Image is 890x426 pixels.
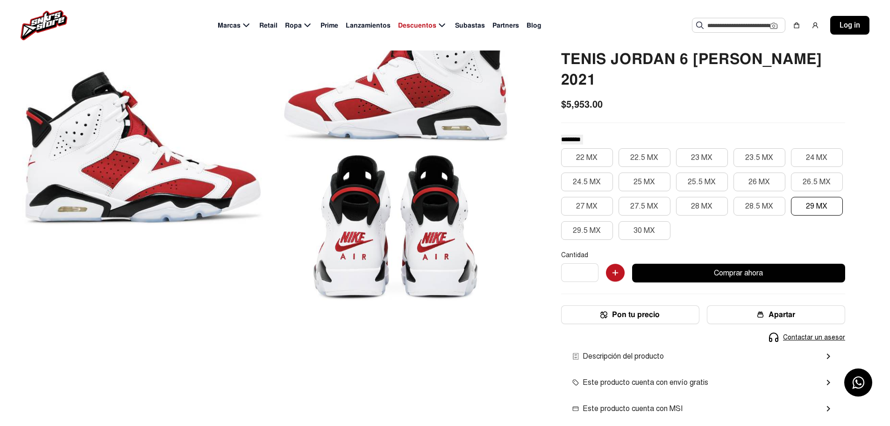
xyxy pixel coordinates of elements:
[572,403,683,414] span: Este producto cuenta con MSI
[770,22,777,29] img: Cámara
[455,21,485,30] span: Subastas
[840,20,860,31] span: Log in
[783,332,845,342] span: Contactar un asesor
[619,173,670,191] button: 25 MX
[791,148,843,167] button: 24 MX
[619,197,670,216] button: 27.5 MX
[561,221,613,240] button: 29.5 MX
[676,148,728,167] button: 23 MX
[632,264,845,282] button: Comprar ahora
[572,379,579,386] img: envio
[572,405,579,412] img: msi
[757,311,764,318] img: wallet-05.png
[561,197,613,216] button: 27 MX
[398,21,436,30] span: Descuentos
[527,21,541,30] span: Blog
[676,173,728,191] button: 25.5 MX
[733,197,785,216] button: 28.5 MX
[561,173,613,191] button: 24.5 MX
[561,148,613,167] button: 22 MX
[572,351,664,362] span: Descripción del producto
[259,21,278,30] span: Retail
[346,21,391,30] span: Lanzamientos
[320,21,338,30] span: Prime
[793,22,800,29] img: shopping
[572,377,708,388] span: Este producto cuenta con envío gratis
[733,173,785,191] button: 26 MX
[606,264,625,282] img: Agregar al carrito
[561,251,845,260] p: Cantidad
[600,311,607,318] img: Icon.png
[619,221,670,240] button: 30 MX
[696,22,704,29] img: Buscar
[492,21,519,30] span: Partners
[619,148,670,167] button: 22.5 MX
[218,21,241,30] span: Marcas
[791,197,843,216] button: 29 MX
[707,305,845,324] button: Apartar
[823,351,834,362] mat-icon: chevron_right
[823,403,834,414] mat-icon: chevron_right
[812,22,819,29] img: user
[733,148,785,167] button: 23.5 MX
[561,97,603,111] span: $5,953.00
[572,353,579,360] img: envio
[561,305,699,324] button: Pon tu precio
[823,377,834,388] mat-icon: chevron_right
[791,173,843,191] button: 26.5 MX
[285,21,302,30] span: Ropa
[676,197,728,216] button: 28 MX
[561,49,845,90] h2: Tenis Jordan 6 [PERSON_NAME] 2021
[21,10,67,40] img: logo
